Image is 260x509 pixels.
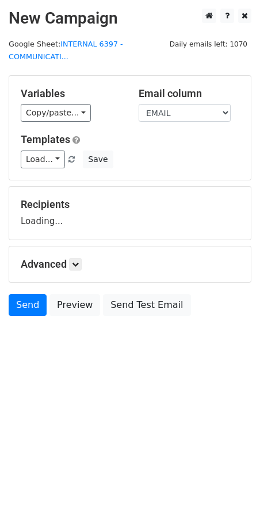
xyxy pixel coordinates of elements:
h2: New Campaign [9,9,251,28]
h5: Variables [21,87,121,100]
a: Send [9,294,47,316]
button: Save [83,151,113,168]
h5: Recipients [21,198,239,211]
a: Templates [21,133,70,145]
a: Daily emails left: 1070 [166,40,251,48]
a: Send Test Email [103,294,190,316]
small: Google Sheet: [9,40,123,61]
span: Daily emails left: 1070 [166,38,251,51]
div: Loading... [21,198,239,228]
a: Load... [21,151,65,168]
h5: Email column [139,87,239,100]
a: INTERNAL 6397 - COMMUNICATI... [9,40,123,61]
a: Preview [49,294,100,316]
a: Copy/paste... [21,104,91,122]
h5: Advanced [21,258,239,271]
